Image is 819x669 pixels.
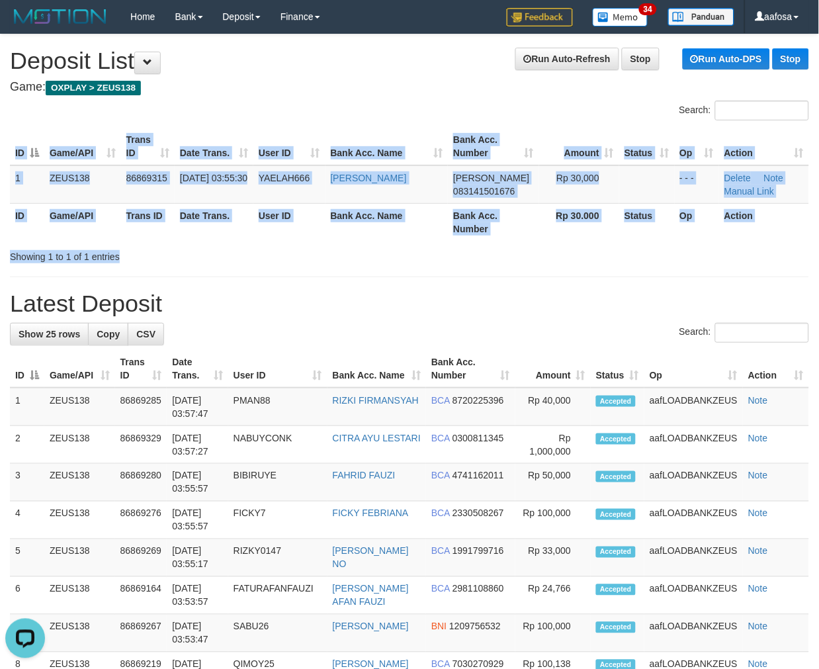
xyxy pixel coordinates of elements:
[121,128,175,165] th: Trans ID: activate to sort column ascending
[46,81,141,95] span: OXPLAY > ZEUS138
[748,433,768,443] a: Note
[10,81,809,94] h4: Game:
[10,388,44,426] td: 1
[97,329,120,339] span: Copy
[115,388,167,426] td: 86869285
[228,464,327,502] td: BIBIRUYE
[668,8,734,26] img: panduan.png
[719,128,809,165] th: Action: activate to sort column ascending
[253,203,325,241] th: User ID
[715,101,809,120] input: Search:
[115,502,167,539] td: 86869276
[10,203,44,241] th: ID
[679,323,809,343] label: Search:
[748,621,768,632] a: Note
[619,128,675,165] th: Status: activate to sort column ascending
[431,584,450,594] span: BCA
[44,388,115,426] td: ZEUS138
[748,470,768,481] a: Note
[426,350,515,388] th: Bank Acc. Number: activate to sort column ascending
[644,426,743,464] td: aafLOADBANKZEUS
[448,128,539,165] th: Bank Acc. Number: activate to sort column ascending
[683,48,770,69] a: Run Auto-DPS
[44,426,115,464] td: ZEUS138
[167,539,228,577] td: [DATE] 03:55:17
[333,395,419,406] a: RIZKI FIRMANSYAH
[596,471,636,482] span: Accepted
[325,128,449,165] th: Bank Acc. Name: activate to sort column ascending
[748,508,768,519] a: Note
[175,203,253,241] th: Date Trans.
[44,128,121,165] th: Game/API: activate to sort column ascending
[724,186,775,197] a: Manual Link
[228,615,327,652] td: SABU26
[724,173,751,183] a: Delete
[228,577,327,615] td: FATURAFANFAUZI
[44,577,115,615] td: ZEUS138
[44,502,115,539] td: ZEUS138
[431,546,450,557] span: BCA
[167,464,228,502] td: [DATE] 03:55:57
[115,615,167,652] td: 86869267
[128,323,164,345] a: CSV
[333,621,409,632] a: [PERSON_NAME]
[10,245,331,263] div: Showing 1 to 1 of 1 entries
[448,203,539,241] th: Bank Acc. Number
[715,323,809,343] input: Search:
[675,203,719,241] th: Op
[515,426,591,464] td: Rp 1,000,000
[596,584,636,596] span: Accepted
[515,577,591,615] td: Rp 24,766
[748,584,768,594] a: Note
[596,433,636,445] span: Accepted
[44,165,121,204] td: ZEUS138
[515,350,591,388] th: Amount: activate to sort column ascending
[115,577,167,615] td: 86869164
[44,203,121,241] th: Game/API
[431,621,447,632] span: BNI
[679,101,809,120] label: Search:
[10,464,44,502] td: 3
[167,615,228,652] td: [DATE] 03:53:47
[333,508,409,519] a: FICKY FEBRIANA
[115,539,167,577] td: 86869269
[167,426,228,464] td: [DATE] 03:57:27
[764,173,784,183] a: Note
[515,502,591,539] td: Rp 100,000
[719,203,809,241] th: Action
[622,48,660,70] a: Stop
[453,508,504,519] span: Copy 2330508267 to clipboard
[743,350,809,388] th: Action: activate to sort column ascending
[121,203,175,241] th: Trans ID
[44,539,115,577] td: ZEUS138
[44,464,115,502] td: ZEUS138
[596,396,636,407] span: Accepted
[596,622,636,633] span: Accepted
[10,290,809,317] h1: Latest Deposit
[115,464,167,502] td: 86869280
[44,615,115,652] td: ZEUS138
[88,323,128,345] a: Copy
[228,388,327,426] td: PMAN88
[748,546,768,557] a: Note
[10,539,44,577] td: 5
[10,165,44,204] td: 1
[167,502,228,539] td: [DATE] 03:55:57
[115,426,167,464] td: 86869329
[10,48,809,74] h1: Deposit List
[773,48,809,69] a: Stop
[596,509,636,520] span: Accepted
[253,128,325,165] th: User ID: activate to sort column ascending
[228,539,327,577] td: RIZKY0147
[228,502,327,539] td: FICKY7
[333,546,409,570] a: [PERSON_NAME] NO
[593,8,648,26] img: Button%20Memo.svg
[556,173,599,183] span: Rp 30,000
[515,48,619,70] a: Run Auto-Refresh
[644,388,743,426] td: aafLOADBANKZEUS
[180,173,247,183] span: [DATE] 03:55:30
[10,426,44,464] td: 2
[449,621,501,632] span: Copy 1209756532 to clipboard
[539,128,619,165] th: Amount: activate to sort column ascending
[10,502,44,539] td: 4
